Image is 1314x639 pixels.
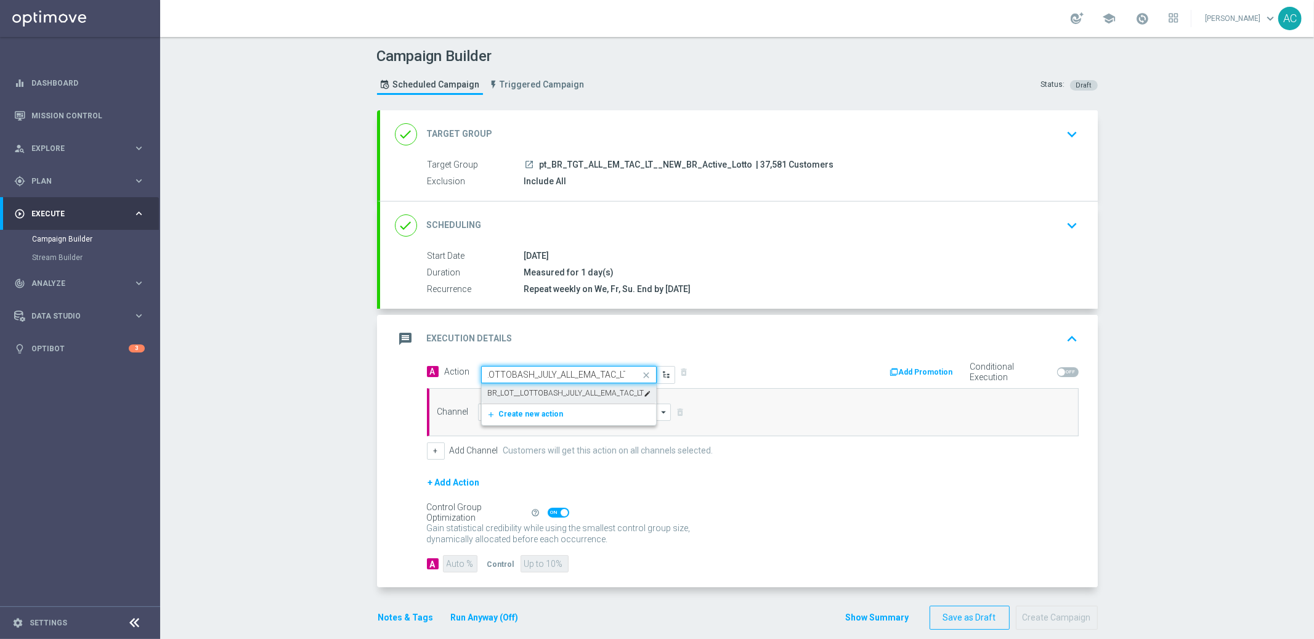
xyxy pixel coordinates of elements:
colored-tag: Draft [1070,79,1098,89]
i: keyboard_arrow_right [133,175,145,187]
label: BR_LOT__LOTTOBASH_JULY_ALL_EMA_TAC_LT [488,388,644,399]
button: lightbulb Optibot 3 [14,344,145,354]
button: keyboard_arrow_down [1062,214,1083,237]
div: done Scheduling keyboard_arrow_down [395,214,1083,237]
button: keyboard_arrow_up [1062,327,1083,351]
h2: Target Group [427,128,493,140]
span: Execute [31,210,133,218]
div: Measured for 1 day(s) [524,266,1074,279]
a: Dashboard [31,67,145,99]
label: Conditional Execution [970,362,1052,383]
button: Add Promotion [889,365,957,379]
div: Stream Builder [32,248,159,267]
label: Duration [428,267,524,279]
div: Control Group Optimization [427,502,530,523]
i: add_new [487,410,499,419]
label: Action [445,367,470,377]
button: person_search Explore keyboard_arrow_right [14,144,145,153]
i: play_circle_outline [14,208,25,219]
div: BR_LOT__LOTTOBASH_JULY_ALL_EMA_TAC_LT [488,383,650,404]
span: pt_BR_TGT_ALL_EM_TAC_LT__NEW_BR_Active_Lotto [540,160,753,171]
span: school [1102,12,1116,25]
div: Analyze [14,278,133,289]
label: Recurrence [428,284,524,295]
label: Channel [437,407,469,417]
h1: Campaign Builder [377,47,591,65]
div: Mission Control [14,99,145,132]
span: Create new action [499,410,564,418]
a: Triggered Campaign [486,75,588,95]
span: | 37,581 Customers [756,160,834,171]
i: keyboard_arrow_up [1063,330,1082,348]
i: done [395,123,417,145]
button: Data Studio keyboard_arrow_right [14,311,145,321]
label: Target Group [428,160,524,171]
button: Run Anyway (Off) [450,610,520,625]
ng-dropdown-panel: Options list [481,383,657,425]
i: keyboard_arrow_right [133,310,145,322]
div: Explore [14,143,133,154]
a: Campaign Builder [32,234,128,244]
button: keyboard_arrow_down [1062,123,1083,146]
div: Status: [1041,79,1065,91]
i: keyboard_arrow_right [133,208,145,219]
i: lightbulb [14,343,25,354]
span: Analyze [31,280,133,287]
div: AC [1278,7,1302,30]
i: equalizer [14,78,25,89]
div: Repeat weekly on We, Fr, Su. End by [DATE] [524,283,1074,295]
div: Include All [524,175,1074,187]
a: Optibot [31,332,129,365]
button: track_changes Analyze keyboard_arrow_right [14,279,145,288]
i: gps_fixed [14,176,25,187]
a: Settings [30,619,67,627]
span: A [427,366,439,377]
label: Customers will get this action on all channels selected. [503,446,713,456]
i: keyboard_arrow_right [133,142,145,154]
div: Campaign Builder [32,230,159,248]
div: Data Studio [14,311,133,322]
button: + [427,442,445,460]
i: launch [525,160,535,169]
button: play_circle_outline Execute keyboard_arrow_right [14,209,145,219]
i: edit [644,390,652,397]
button: gps_fixed Plan keyboard_arrow_right [14,176,145,186]
button: help_outline [530,506,548,519]
h2: Execution Details [427,333,513,344]
i: person_search [14,143,25,154]
span: Data Studio [31,312,133,320]
span: keyboard_arrow_down [1263,12,1277,25]
div: [DATE] [524,250,1074,262]
div: message Execution Details keyboard_arrow_up [395,327,1083,351]
button: Show Summary [845,611,910,625]
div: Optibot [14,332,145,365]
span: Triggered Campaign [500,79,585,90]
div: 3 [129,344,145,352]
i: keyboard_arrow_down [1063,125,1082,144]
a: Scheduled Campaign [377,75,483,95]
button: Notes & Tags [377,610,435,625]
label: Exclusion [428,176,524,187]
span: Plan [31,177,133,185]
button: Save as Draft [930,606,1010,630]
span: Scheduled Campaign [393,79,480,90]
div: Control [487,558,514,569]
i: keyboard_arrow_down [1063,216,1082,235]
button: + Add Action [427,475,481,490]
button: Create Campaign [1016,606,1098,630]
div: done Target Group keyboard_arrow_down [395,123,1083,146]
button: equalizer Dashboard [14,78,145,88]
div: A [427,558,439,569]
a: Stream Builder [32,253,128,263]
i: track_changes [14,278,25,289]
span: Draft [1076,81,1092,89]
span: Explore [31,145,133,152]
div: Dashboard [14,67,145,99]
button: Mission Control [14,111,145,121]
